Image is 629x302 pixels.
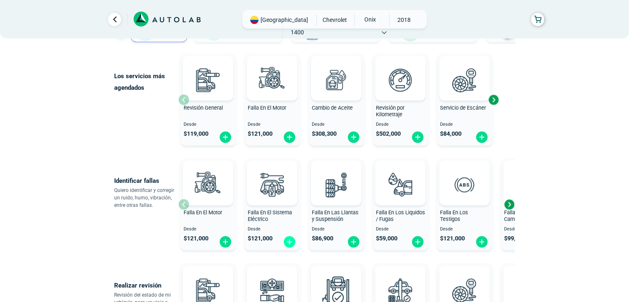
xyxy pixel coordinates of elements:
span: $ 308,300 [312,130,337,137]
a: Ir al paso anterior [108,13,121,26]
span: ONIX [355,14,384,25]
img: revision_por_kilometraje-v3.svg [382,62,419,98]
img: Flag of COLOMBIA [250,16,258,24]
img: fi_plus-circle2.svg [219,131,232,144]
button: Falla En La Caja de Cambio Desde $99,000 [501,158,557,250]
img: fi_plus-circle2.svg [283,235,296,248]
span: Desde [440,122,489,127]
img: diagnostic_caja-de-cambios-v3.svg [510,166,547,203]
img: fi_plus-circle2.svg [411,235,424,248]
img: fi_plus-circle2.svg [475,131,488,144]
img: AD0BCuuxAAAAAElFTkSuQmCC [196,162,220,187]
div: Next slide [503,198,515,211]
span: 2018 [390,14,419,26]
span: $ 59,000 [376,235,397,242]
button: Falla En El Sistema Eléctrico Desde $121,000 [244,158,300,250]
span: Desde [184,227,233,232]
span: Falla En El Motor [248,105,286,111]
span: $ 502,000 [376,130,401,137]
span: Falla En Las Llantas y Suspensión [312,209,359,223]
p: Identificar fallas [114,175,178,187]
span: $ 119,000 [184,130,208,137]
span: Desde [248,122,297,127]
img: AD0BCuuxAAAAAElFTkSuQmCC [452,162,477,187]
button: Falla En Los Testigos Desde $121,000 [437,158,493,250]
img: AD0BCuuxAAAAAElFTkSuQmCC [324,268,349,292]
span: $ 86,900 [312,235,333,242]
span: Desde [376,122,425,127]
p: Quiero identificar y corregir un ruido, humo, vibración, entre otras fallas. [114,187,178,209]
span: CHEVROLET [320,14,349,26]
span: $ 84,000 [440,130,462,137]
span: 1400 [283,26,312,38]
span: Revisión General [184,105,223,111]
img: AD0BCuuxAAAAAElFTkSuQmCC [452,58,477,82]
span: Desde [376,227,425,232]
img: AD0BCuuxAAAAAElFTkSuQmCC [196,268,220,292]
span: Desde [248,227,297,232]
img: escaner-v3.svg [446,62,483,98]
img: AD0BCuuxAAAAAElFTkSuQmCC [324,162,349,187]
span: Desde [312,122,361,127]
span: Falla En Los Testigos [440,209,468,223]
span: Desde [440,227,489,232]
img: AD0BCuuxAAAAAElFTkSuQmCC [260,58,285,82]
span: [GEOGRAPHIC_DATA] [261,16,308,24]
img: AD0BCuuxAAAAAElFTkSuQmCC [388,162,413,187]
img: diagnostic_suspension-v3.svg [318,166,354,203]
img: fi_plus-circle2.svg [475,235,488,248]
img: fi_plus-circle2.svg [347,131,360,144]
span: Falla En El Sistema Eléctrico [248,209,292,223]
img: diagnostic_engine-v3.svg [190,166,226,203]
span: Desde [184,122,233,127]
span: Desde [312,227,361,232]
p: Los servicios más agendados [114,70,178,93]
img: diagnostic_bombilla-v3.svg [254,166,290,203]
img: AD0BCuuxAAAAAElFTkSuQmCC [324,58,349,82]
button: Revisión General Desde $119,000 [180,54,236,146]
button: Cambio de Aceite Desde $308,300 [309,54,364,146]
span: $ 121,000 [184,235,208,242]
img: fi_plus-circle2.svg [411,131,424,144]
img: fi_plus-circle2.svg [219,235,232,248]
span: $ 121,000 [248,130,273,137]
span: Falla En Los Liquidos / Fugas [376,209,425,223]
p: Realizar revisión [114,280,178,291]
img: AD0BCuuxAAAAAElFTkSuQmCC [388,58,413,82]
button: Servicio de Escáner Desde $84,000 [437,54,493,146]
img: cambio_de_aceite-v3.svg [318,62,354,98]
img: fi_plus-circle2.svg [283,131,296,144]
span: Revisión por Kilometraje [376,105,404,118]
img: revision_general-v3.svg [190,62,226,98]
button: Falla En Las Llantas y Suspensión Desde $86,900 [309,158,364,250]
span: Servicio de Escáner [440,105,486,111]
span: $ 121,000 [440,235,465,242]
img: AD0BCuuxAAAAAElFTkSuQmCC [452,268,477,292]
img: AD0BCuuxAAAAAElFTkSuQmCC [196,58,220,82]
img: diagnostic_engine-v3.svg [254,62,290,98]
img: AD0BCuuxAAAAAElFTkSuQmCC [388,268,413,292]
img: fi_plus-circle2.svg [347,235,360,248]
span: Cambio de Aceite [312,105,353,111]
img: AD0BCuuxAAAAAElFTkSuQmCC [260,268,285,292]
button: Revisión por Kilometraje Desde $502,000 [373,54,428,146]
span: Desde [504,227,553,232]
span: Falla En El Motor [184,209,222,216]
div: Next slide [487,93,500,106]
img: diagnostic_diagnostic_abs-v3.svg [446,166,483,203]
img: diagnostic_gota-de-sangre-v3.svg [382,166,419,203]
button: Falla En Los Liquidos / Fugas Desde $59,000 [373,158,428,250]
span: Falla En La Caja de Cambio [504,209,548,223]
button: Falla En El Motor Desde $121,000 [180,158,236,250]
button: Falla En El Motor Desde $121,000 [244,54,300,146]
img: AD0BCuuxAAAAAElFTkSuQmCC [260,162,285,187]
span: $ 121,000 [248,235,273,242]
span: $ 99,000 [504,235,526,242]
